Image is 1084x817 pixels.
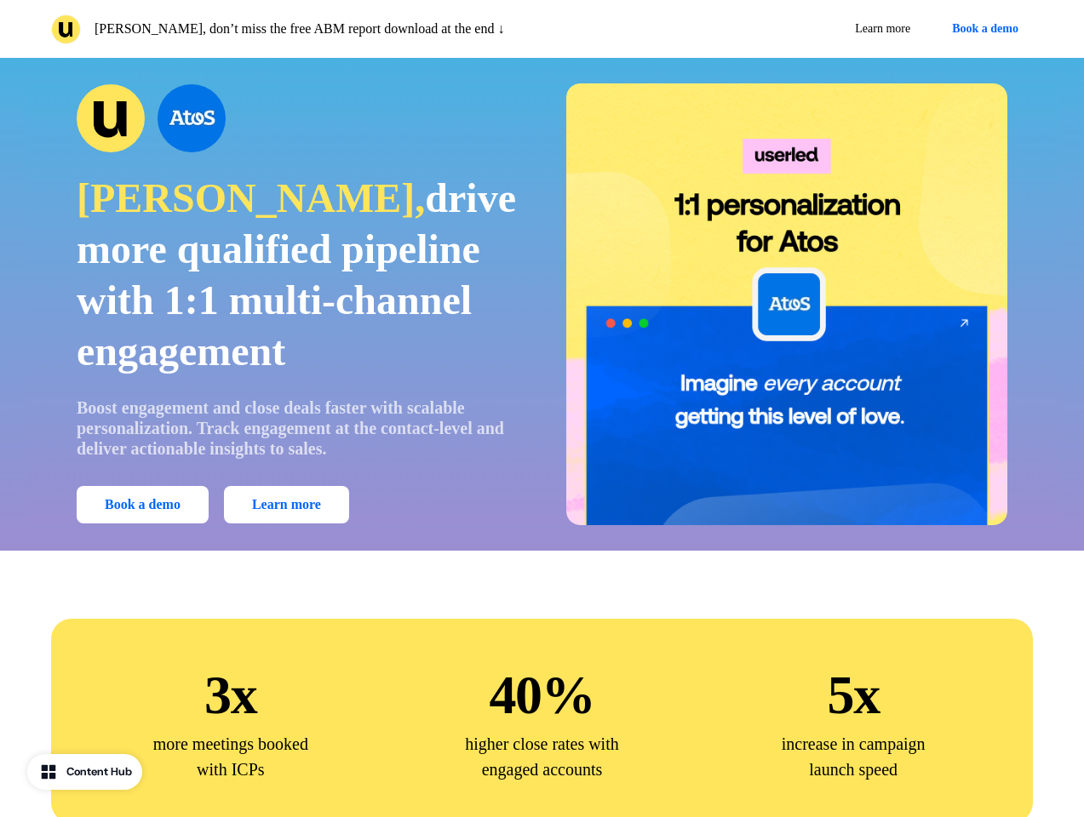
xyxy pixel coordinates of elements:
p: Boost engagement and close deals faster with scalable personalization. Track engagement at the co... [77,397,519,459]
button: Book a demo [938,14,1033,44]
p: 5x [827,660,879,731]
button: Book a demo [77,486,209,523]
p: [PERSON_NAME], don’t miss the free ABM report download at the end ↓ [95,19,504,39]
p: more meetings booked with ICPs [146,731,316,782]
div: Content Hub [66,763,132,780]
p: 40% [489,660,594,731]
p: higher close rates with engaged accounts [456,731,627,782]
span: [PERSON_NAME], [77,175,425,220]
button: Content Hub [27,754,142,790]
p: drive more qualified pipeline with 1:1 multi-channel engagement [77,173,519,377]
a: Learn more [841,14,924,44]
p: 3x [204,660,256,731]
a: Learn more [224,486,349,523]
p: increase in campaign launch speed [768,731,938,782]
